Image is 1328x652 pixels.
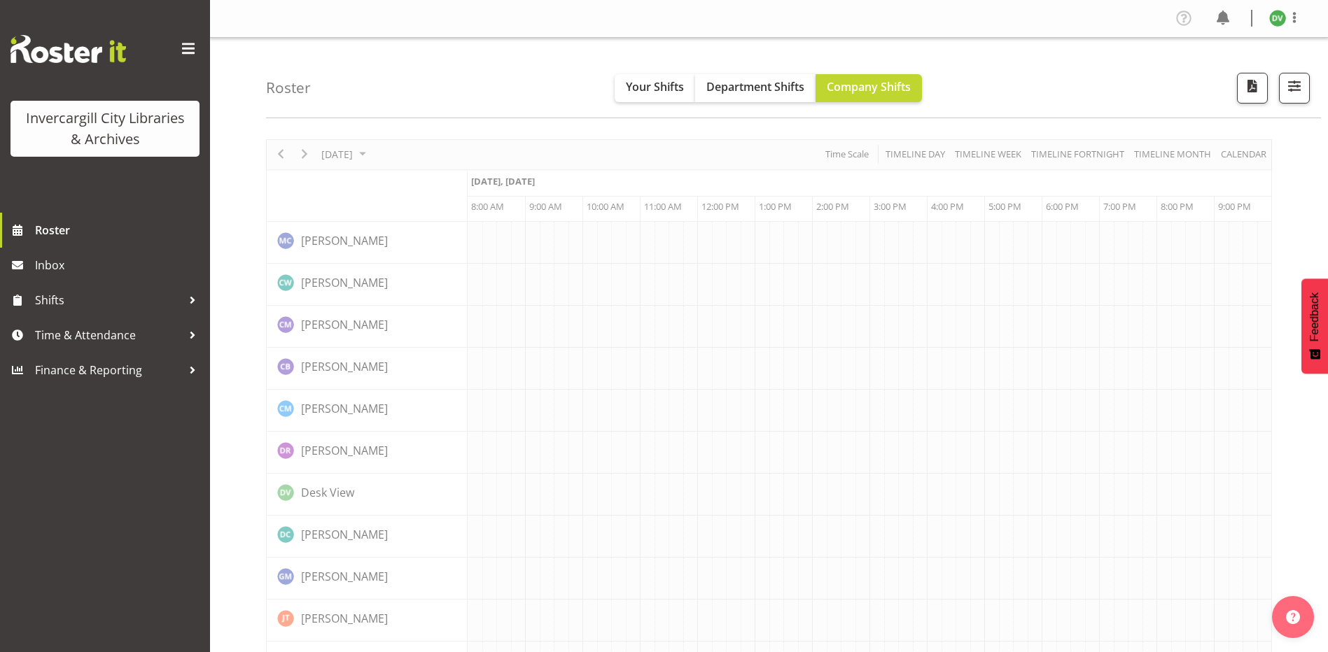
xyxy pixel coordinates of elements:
[1286,610,1300,624] img: help-xxl-2.png
[1301,278,1328,374] button: Feedback - Show survey
[1308,292,1321,341] span: Feedback
[35,220,203,241] span: Roster
[266,80,311,96] h4: Roster
[35,325,182,346] span: Time & Attendance
[25,108,186,150] div: Invercargill City Libraries & Archives
[615,74,695,102] button: Your Shifts
[35,360,182,381] span: Finance & Reporting
[1269,10,1286,27] img: desk-view11665.jpg
[11,35,126,63] img: Rosterit website logo
[827,79,911,94] span: Company Shifts
[695,74,816,102] button: Department Shifts
[706,79,804,94] span: Department Shifts
[35,255,203,276] span: Inbox
[816,74,922,102] button: Company Shifts
[626,79,684,94] span: Your Shifts
[1237,73,1268,104] button: Download a PDF of the roster for the current day
[1279,73,1310,104] button: Filter Shifts
[35,290,182,311] span: Shifts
